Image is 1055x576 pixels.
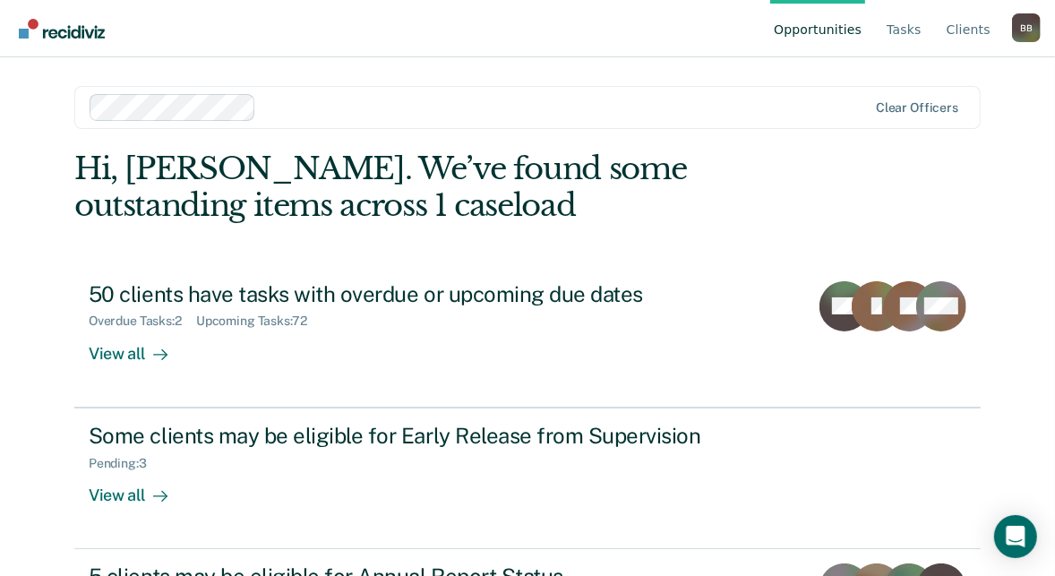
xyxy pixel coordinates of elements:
[89,470,189,505] div: View all
[196,314,322,329] div: Upcoming Tasks : 72
[876,100,958,116] div: Clear officers
[89,314,196,329] div: Overdue Tasks : 2
[89,281,717,307] div: 50 clients have tasks with overdue or upcoming due dates
[994,515,1037,558] div: Open Intercom Messenger
[89,329,189,364] div: View all
[74,408,981,549] a: Some clients may be eligible for Early Release from SupervisionPending:3View all
[1012,13,1041,42] div: B B
[74,267,981,408] a: 50 clients have tasks with overdue or upcoming due datesOverdue Tasks:2Upcoming Tasks:72View all
[89,456,161,471] div: Pending : 3
[19,19,105,39] img: Recidiviz
[1012,13,1041,42] button: Profile dropdown button
[89,423,717,449] div: Some clients may be eligible for Early Release from Supervision
[74,150,800,224] div: Hi, [PERSON_NAME]. We’ve found some outstanding items across 1 caseload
